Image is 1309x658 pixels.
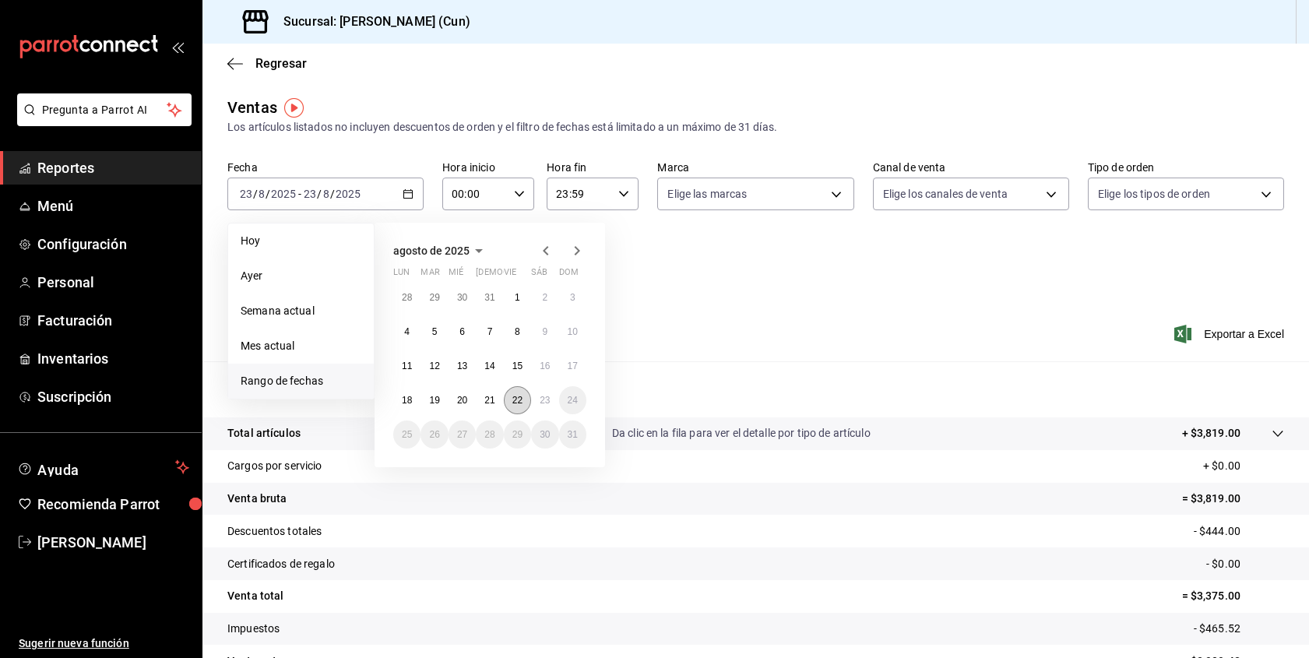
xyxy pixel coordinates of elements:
[37,386,189,407] span: Suscripción
[487,326,493,337] abbr: 7 de agosto de 2025
[227,556,335,572] p: Certificados de regalo
[227,621,280,637] p: Impuestos
[1194,621,1284,637] p: - $465.52
[227,162,424,173] label: Fecha
[270,188,297,200] input: ----
[393,386,420,414] button: 18 de agosto de 2025
[515,292,520,303] abbr: 1 de agosto de 2025
[11,113,192,129] a: Pregunta a Parrot AI
[1182,588,1284,604] p: = $3,375.00
[271,12,470,31] h3: Sucursal: [PERSON_NAME] (Cun)
[37,157,189,178] span: Reportes
[1088,162,1284,173] label: Tipo de orden
[241,233,361,249] span: Hoy
[37,494,189,515] span: Recomienda Parrot
[402,361,412,371] abbr: 11 de agosto de 2025
[476,318,503,346] button: 7 de agosto de 2025
[37,458,169,477] span: Ayuda
[531,283,558,311] button: 2 de agosto de 2025
[449,318,476,346] button: 6 de agosto de 2025
[442,162,534,173] label: Hora inicio
[504,267,516,283] abbr: viernes
[476,267,568,283] abbr: jueves
[547,162,639,173] label: Hora fin
[1194,523,1284,540] p: - $444.00
[667,186,747,202] span: Elige las marcas
[330,188,335,200] span: /
[449,420,476,449] button: 27 de agosto de 2025
[19,635,189,652] span: Sugerir nueva función
[883,186,1008,202] span: Elige los canales de venta
[568,361,578,371] abbr: 17 de agosto de 2025
[504,420,531,449] button: 29 de agosto de 2025
[1177,325,1284,343] button: Exportar a Excel
[227,425,301,442] p: Total artículos
[227,119,1284,135] div: Los artículos listados no incluyen descuentos de orden y el filtro de fechas está limitado a un m...
[255,56,307,71] span: Regresar
[420,386,448,414] button: 19 de agosto de 2025
[429,292,439,303] abbr: 29 de julio de 2025
[612,425,871,442] p: Da clic en la fila para ver el detalle por tipo de artículo
[429,361,439,371] abbr: 12 de agosto de 2025
[1203,458,1284,474] p: + $0.00
[298,188,301,200] span: -
[449,352,476,380] button: 13 de agosto de 2025
[484,429,494,440] abbr: 28 de agosto de 2025
[227,588,283,604] p: Venta total
[515,326,520,337] abbr: 8 de agosto de 2025
[512,395,523,406] abbr: 22 de agosto de 2025
[37,532,189,553] span: [PERSON_NAME]
[227,96,277,119] div: Ventas
[559,283,586,311] button: 3 de agosto de 2025
[241,268,361,284] span: Ayer
[559,420,586,449] button: 31 de agosto de 2025
[171,40,184,53] button: open_drawer_menu
[303,188,317,200] input: --
[531,318,558,346] button: 9 de agosto de 2025
[559,267,579,283] abbr: domingo
[393,352,420,380] button: 11 de agosto de 2025
[420,267,439,283] abbr: martes
[559,386,586,414] button: 24 de agosto de 2025
[504,352,531,380] button: 15 de agosto de 2025
[531,386,558,414] button: 23 de agosto de 2025
[449,283,476,311] button: 30 de julio de 2025
[540,429,550,440] abbr: 30 de agosto de 2025
[227,56,307,71] button: Regresar
[239,188,253,200] input: --
[568,395,578,406] abbr: 24 de agosto de 2025
[42,102,167,118] span: Pregunta a Parrot AI
[284,98,304,118] img: Tooltip marker
[253,188,258,200] span: /
[512,361,523,371] abbr: 15 de agosto de 2025
[531,352,558,380] button: 16 de agosto de 2025
[266,188,270,200] span: /
[429,429,439,440] abbr: 26 de agosto de 2025
[322,188,330,200] input: --
[393,241,488,260] button: agosto de 2025
[459,326,465,337] abbr: 6 de agosto de 2025
[393,267,410,283] abbr: lunes
[37,272,189,293] span: Personal
[241,338,361,354] span: Mes actual
[531,420,558,449] button: 30 de agosto de 2025
[457,292,467,303] abbr: 30 de julio de 2025
[657,162,853,173] label: Marca
[542,292,547,303] abbr: 2 de agosto de 2025
[37,195,189,216] span: Menú
[476,283,503,311] button: 31 de julio de 2025
[873,162,1069,173] label: Canal de venta
[432,326,438,337] abbr: 5 de agosto de 2025
[1182,425,1240,442] p: + $3,819.00
[402,429,412,440] abbr: 25 de agosto de 2025
[393,283,420,311] button: 28 de julio de 2025
[457,361,467,371] abbr: 13 de agosto de 2025
[420,352,448,380] button: 12 de agosto de 2025
[1206,556,1284,572] p: - $0.00
[531,267,547,283] abbr: sábado
[335,188,361,200] input: ----
[258,188,266,200] input: --
[227,458,322,474] p: Cargos por servicio
[568,429,578,440] abbr: 31 de agosto de 2025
